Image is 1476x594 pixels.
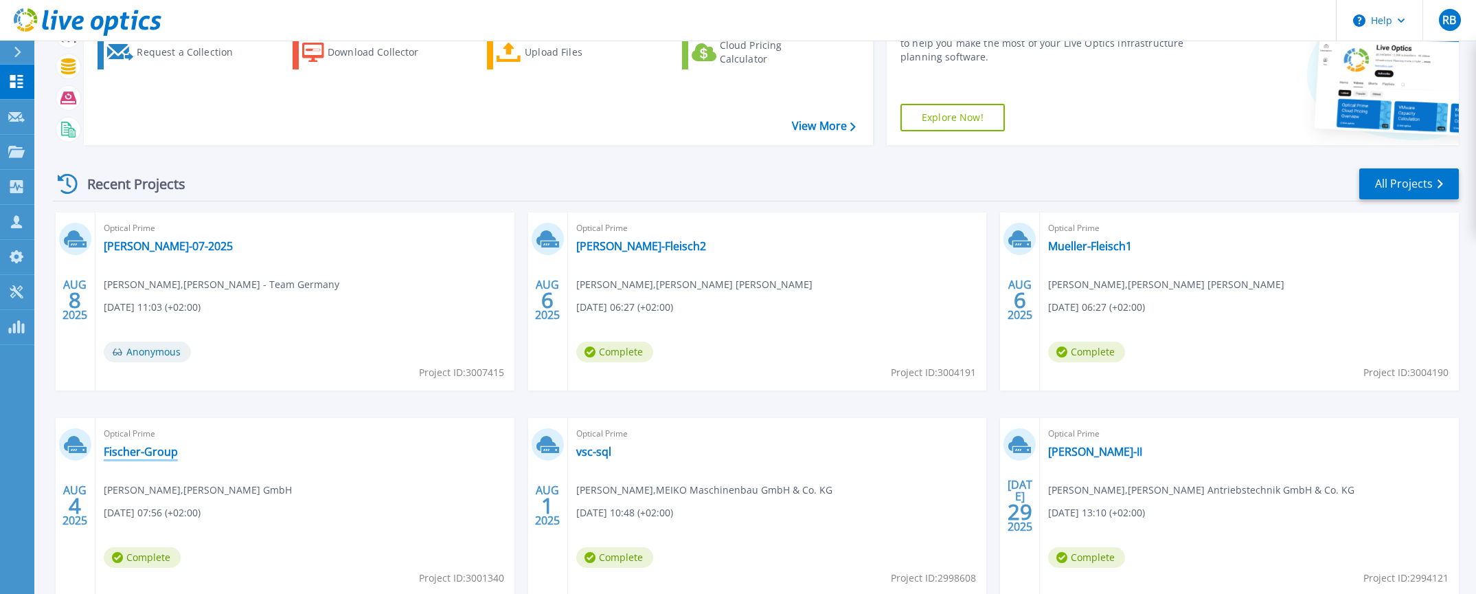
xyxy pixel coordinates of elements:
[541,294,554,306] span: 6
[104,483,292,498] span: [PERSON_NAME] , [PERSON_NAME] GmbH
[541,500,554,511] span: 1
[891,365,976,380] span: Project ID: 3004191
[576,300,673,315] span: [DATE] 06:27 (+02:00)
[104,342,191,362] span: Anonymous
[1442,14,1456,25] span: RB
[1048,505,1145,520] span: [DATE] 13:10 (+02:00)
[104,547,181,568] span: Complete
[576,239,706,253] a: [PERSON_NAME]-Fleisch2
[1359,168,1459,199] a: All Projects
[293,35,446,69] a: Download Collector
[419,365,504,380] span: Project ID: 3007415
[900,104,1005,131] a: Explore Now!
[1048,239,1132,253] a: Mueller-Fleisch1
[104,239,233,253] a: [PERSON_NAME]-07-2025
[534,481,560,531] div: AUG 2025
[1048,221,1451,236] span: Optical Prime
[328,38,438,66] div: Download Collector
[1048,277,1284,292] span: [PERSON_NAME] , [PERSON_NAME] [PERSON_NAME]
[137,38,247,66] div: Request a Collection
[900,23,1194,64] div: Find tutorials, instructional guides and other support videos to help you make the most of your L...
[576,445,611,459] a: vsc-sql
[1007,275,1033,325] div: AUG 2025
[1048,426,1451,441] span: Optical Prime
[104,505,201,520] span: [DATE] 07:56 (+02:00)
[104,445,178,459] a: Fischer-Group
[576,547,653,568] span: Complete
[1048,300,1145,315] span: [DATE] 06:27 (+02:00)
[62,275,88,325] div: AUG 2025
[487,35,640,69] a: Upload Files
[576,505,673,520] span: [DATE] 10:48 (+02:00)
[69,294,81,306] span: 8
[792,120,856,133] a: View More
[576,426,979,441] span: Optical Prime
[576,221,979,236] span: Optical Prime
[1008,506,1032,518] span: 29
[1363,365,1449,380] span: Project ID: 3004190
[576,277,813,292] span: [PERSON_NAME] , [PERSON_NAME] [PERSON_NAME]
[104,221,506,236] span: Optical Prime
[534,275,560,325] div: AUG 2025
[1048,483,1354,498] span: [PERSON_NAME] , [PERSON_NAME] Antriebstechnik GmbH & Co. KG
[576,483,832,498] span: [PERSON_NAME] , MEIKO Maschinenbau GmbH & Co. KG
[576,342,653,362] span: Complete
[1363,571,1449,586] span: Project ID: 2994121
[104,426,506,441] span: Optical Prime
[69,500,81,511] span: 4
[720,38,830,66] div: Cloud Pricing Calculator
[53,167,204,201] div: Recent Projects
[1014,294,1026,306] span: 6
[104,300,201,315] span: [DATE] 11:03 (+02:00)
[525,38,635,66] div: Upload Files
[104,277,339,292] span: [PERSON_NAME] , [PERSON_NAME] - Team Germany
[682,35,835,69] a: Cloud Pricing Calculator
[419,571,504,586] span: Project ID: 3001340
[1007,481,1033,531] div: [DATE] 2025
[1048,445,1142,459] a: [PERSON_NAME]-II
[98,35,251,69] a: Request a Collection
[1048,342,1125,362] span: Complete
[62,481,88,531] div: AUG 2025
[891,571,976,586] span: Project ID: 2998608
[1048,547,1125,568] span: Complete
